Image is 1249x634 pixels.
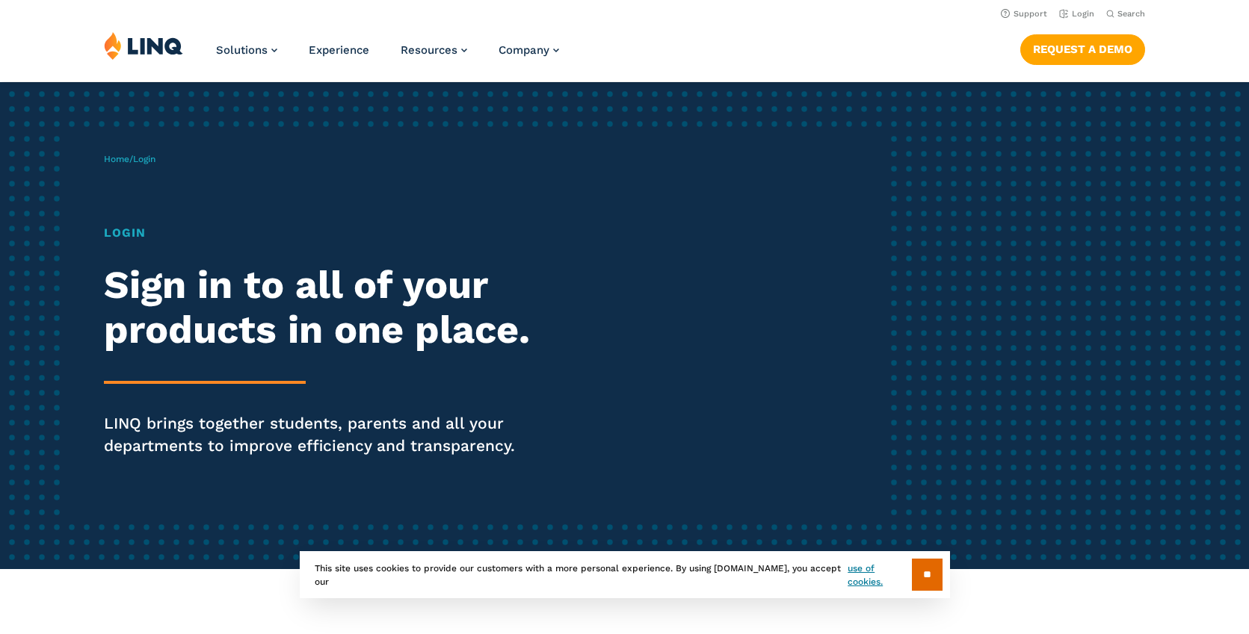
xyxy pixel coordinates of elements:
button: Open Search Bar [1106,8,1145,19]
span: Login [133,154,155,164]
a: Resources [401,43,467,57]
p: LINQ brings together students, parents and all your departments to improve efficiency and transpa... [104,412,585,457]
nav: Button Navigation [1020,31,1145,64]
span: Resources [401,43,457,57]
span: Solutions [216,43,268,57]
a: Company [499,43,559,57]
a: Support [1001,9,1047,19]
span: / [104,154,155,164]
span: Company [499,43,549,57]
a: use of cookies. [848,562,911,588]
a: Login [1059,9,1094,19]
nav: Primary Navigation [216,31,559,81]
span: Search [1117,9,1145,19]
a: Home [104,154,129,164]
a: Experience [309,43,369,57]
a: Solutions [216,43,277,57]
a: Request a Demo [1020,34,1145,64]
div: This site uses cookies to provide our customers with a more personal experience. By using [DOMAIN... [300,551,950,598]
h2: Sign in to all of your products in one place. [104,263,585,352]
img: LINQ | K‑12 Software [104,31,183,60]
h1: Login [104,224,585,242]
